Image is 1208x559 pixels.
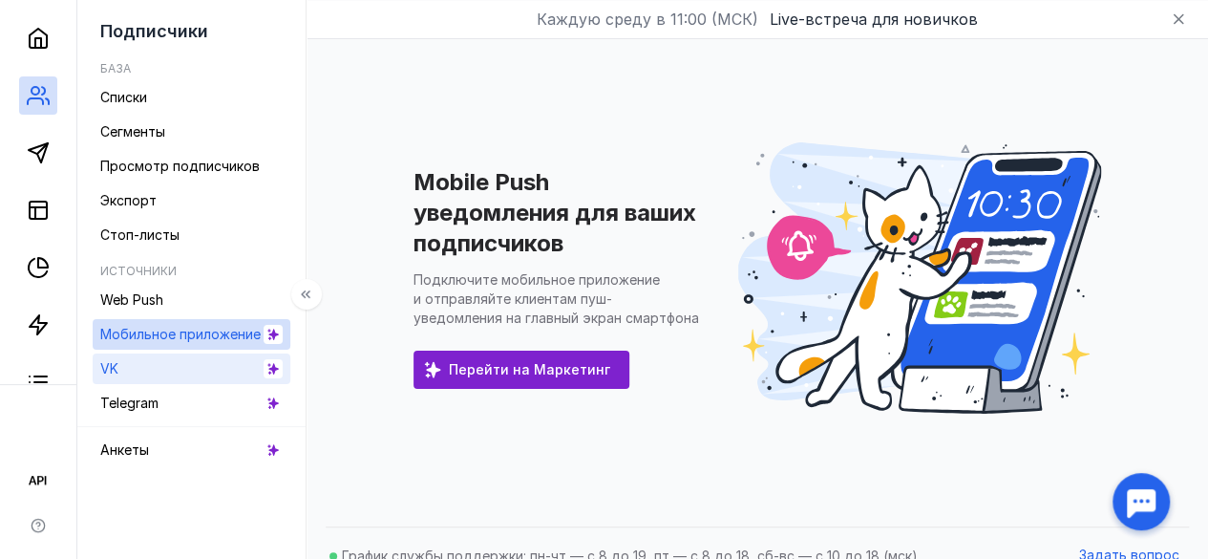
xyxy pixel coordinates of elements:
a: Web Push [93,285,290,315]
span: Сегменты [100,123,165,140]
span: Стоп-листы [100,226,180,243]
button: Live-встреча для новичков [770,8,978,31]
a: Стоп-листы [93,220,290,250]
span: Каждую среду в 11:00 (МСК) [537,8,758,31]
span: Telegram [100,395,159,411]
h1: Mobile Push уведомления для ваших подписчиков [413,168,696,257]
span: Web Push [100,291,163,308]
h5: База [100,61,131,75]
h5: Источники [100,264,177,278]
a: Просмотр подписчиков [93,151,290,182]
a: Telegram [93,388,290,419]
p: Подключите мобильное приложение и отправляйте клиентам пуш-уведомления на главный экран смартфона [413,271,699,326]
a: Перейти на Маркетинг [413,351,629,389]
span: Экспорт [100,192,157,208]
span: Подписчики [100,21,208,41]
span: Просмотр подписчиков [100,158,260,174]
a: Экспорт [93,185,290,216]
a: Сегменты [93,117,290,147]
span: Мобильное приложение [100,326,261,342]
a: Анкеты [93,435,290,465]
a: Списки [93,82,290,113]
a: VK [93,354,290,384]
a: Мобильное приложение [93,319,290,350]
span: Перейти на Маркетинг [449,362,610,378]
span: Анкеты [100,441,149,458]
span: VK [100,360,118,376]
span: Live-встреча для новичков [770,10,978,29]
span: Списки [100,89,147,105]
